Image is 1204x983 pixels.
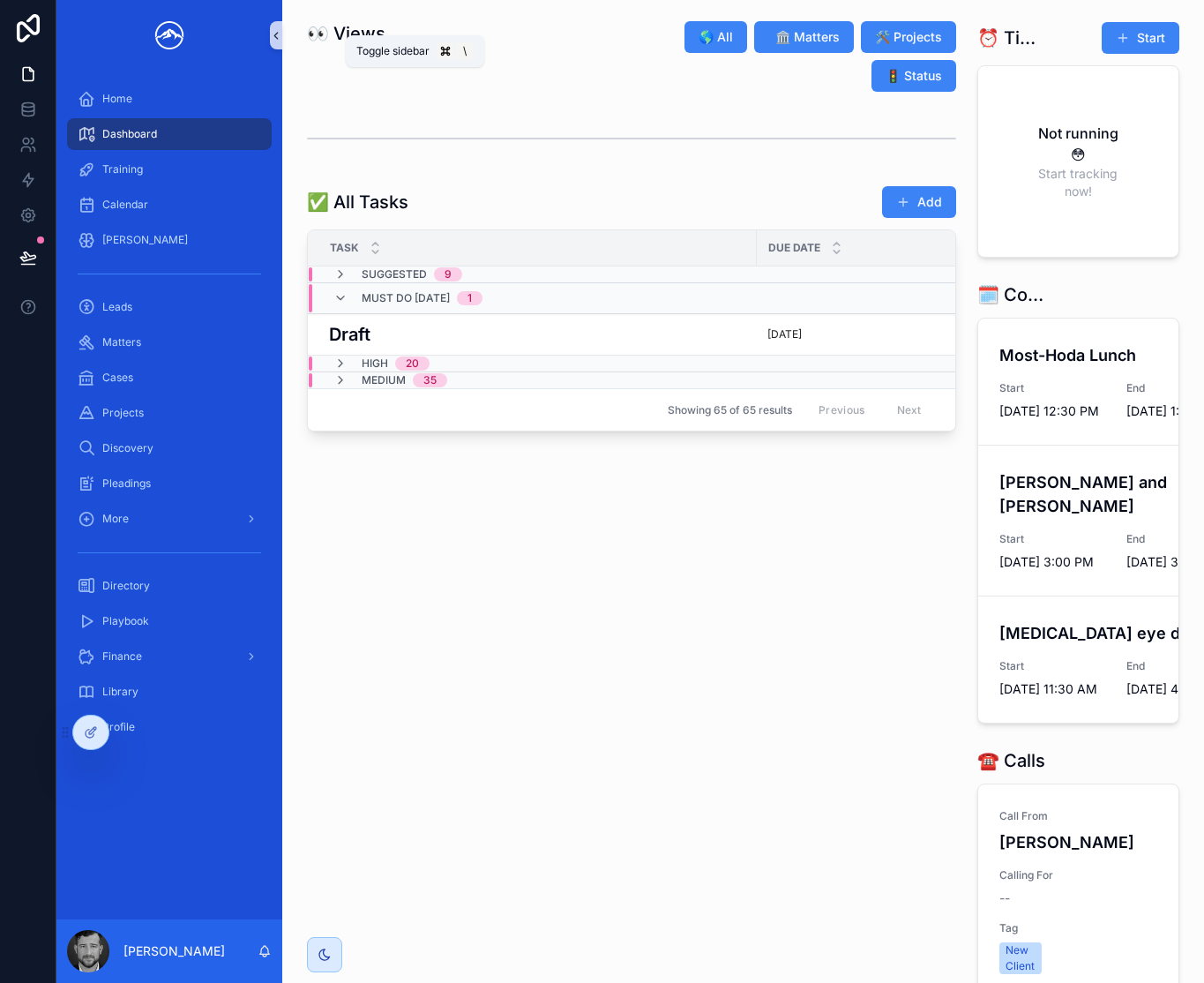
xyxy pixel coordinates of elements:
[102,92,132,106] span: Home
[668,403,792,417] span: Showing 65 of 65 results
[406,356,419,371] div: 20
[102,335,141,349] span: Matters
[102,649,142,664] span: Finance
[67,189,272,221] a: Calendar
[102,720,135,734] span: Profile
[102,127,157,141] span: Dashboard
[978,319,1178,445] a: Most-Hoda LunchStart[DATE] 12:30 PMEnd[DATE] 1:30 PM
[767,327,802,341] p: [DATE]
[67,605,272,637] a: Playbook
[102,476,151,491] span: Pleadings
[977,282,1047,307] h1: 🗓️ Coming Up
[102,233,188,247] span: [PERSON_NAME]
[1102,22,1179,54] button: Start
[67,570,272,602] a: Directory
[445,267,452,281] div: 9
[102,614,149,628] span: Playbook
[978,445,1178,596] a: [PERSON_NAME] and [PERSON_NAME]Start[DATE] 3:00 PMEnd[DATE] 3:30 PM
[67,711,272,743] a: Profile
[999,659,1105,673] span: Start
[67,154,272,185] a: Training
[102,371,133,385] span: Cases
[999,381,1105,395] span: Start
[423,373,437,387] div: 35
[362,267,427,281] span: Suggested
[1006,942,1035,974] div: New Client
[102,441,153,455] span: Discovery
[754,21,854,53] button: 🏛️ Matters
[861,21,956,53] button: 🛠️ Projects
[102,162,143,176] span: Training
[67,676,272,708] a: Library
[999,921,1042,935] span: Tag
[67,362,272,394] a: Cases
[102,685,138,699] span: Library
[329,321,746,348] a: Draft
[467,291,472,305] div: 1
[102,579,150,593] span: Directory
[67,83,272,115] a: Home
[102,198,148,212] span: Calendar
[67,468,272,499] a: Pleadings
[102,512,129,526] span: More
[102,406,144,420] span: Projects
[999,889,1010,907] span: --
[123,942,225,960] p: [PERSON_NAME]
[978,596,1178,723] a: [MEDICAL_DATA] eye dilationStart[DATE] 11:30 AMEnd[DATE] 4:30 PM
[56,71,282,766] div: scrollable content
[775,28,840,46] span: 🏛️ Matters
[999,402,1105,420] span: [DATE] 12:30 PM
[330,241,359,255] span: Task
[67,503,272,535] a: More
[977,26,1047,50] h1: ⏰ Timer
[148,21,191,49] img: App logo
[999,553,1105,571] span: [DATE] 3:00 PM
[307,190,408,214] h1: ✅ All Tasks
[329,321,370,348] h3: Draft
[67,397,272,429] a: Projects
[362,291,450,305] span: Must Do [DATE]
[67,432,272,464] a: Discovery
[1035,123,1122,165] h2: Not running 😳
[458,44,472,58] span: \
[699,28,733,46] span: 🌎 All
[67,118,272,150] a: Dashboard
[875,28,942,46] span: 🛠️ Projects
[886,67,942,85] span: 🚦 Status
[767,327,959,341] a: [DATE]
[356,44,430,58] span: Toggle sidebar
[362,373,406,387] span: Medium
[307,21,385,46] h1: 👀 Views
[882,186,956,218] button: Add
[768,241,820,255] span: Due Date
[102,300,132,314] span: Leads
[999,680,1105,698] span: [DATE] 11:30 AM
[999,532,1105,546] span: Start
[67,641,272,672] a: Finance
[684,21,747,53] button: 🌎 All
[871,60,956,92] button: 🚦 Status
[1035,165,1122,200] span: Start tracking now!
[362,356,388,371] span: High
[977,748,1045,773] h1: ☎️ Calls
[67,224,272,256] a: [PERSON_NAME]
[67,326,272,358] a: Matters
[67,291,272,323] a: Leads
